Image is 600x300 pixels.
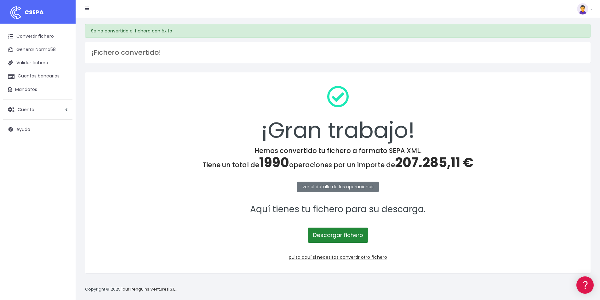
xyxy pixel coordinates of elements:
[6,109,120,119] a: Perfiles de empresas
[85,24,591,38] div: Se ha convertido el fichero con éxito
[25,8,44,16] span: CSEPA
[6,99,120,109] a: Videotutoriales
[308,228,368,243] a: Descargar fichero
[297,182,379,192] a: ver el detalle de las operaciones
[6,54,120,63] a: Información general
[259,153,289,172] span: 1990
[6,135,120,145] a: General
[93,81,582,147] div: ¡Gran trabajo!
[18,106,34,112] span: Cuenta
[6,151,120,157] div: Programadores
[3,43,72,56] a: Generar Norma58
[85,286,177,293] p: Copyright © 2025 .
[8,5,24,20] img: logo
[3,123,72,136] a: Ayuda
[6,89,120,99] a: Problemas habituales
[577,3,588,14] img: profile
[3,83,72,96] a: Mandatos
[3,56,72,70] a: Validar fichero
[6,161,120,171] a: API
[6,125,120,131] div: Facturación
[395,153,473,172] span: 207.285,11 €
[6,168,120,179] button: Contáctanos
[6,70,120,76] div: Convertir ficheros
[3,70,72,83] a: Cuentas bancarias
[6,80,120,89] a: Formatos
[93,202,582,217] p: Aquí tienes tu fichero para su descarga.
[6,44,120,50] div: Información general
[93,147,582,171] h4: Hemos convertido tu fichero a formato SEPA XML. Tiene un total de operaciones por un importe de
[16,126,30,133] span: Ayuda
[3,103,72,116] a: Cuenta
[121,286,176,292] a: Four Penguins Ventures S.L.
[3,30,72,43] a: Convertir fichero
[87,181,121,187] a: POWERED BY ENCHANT
[289,254,387,260] a: pulsa aquí si necesitas convertir otro fichero
[91,48,584,57] h3: ¡Fichero convertido!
